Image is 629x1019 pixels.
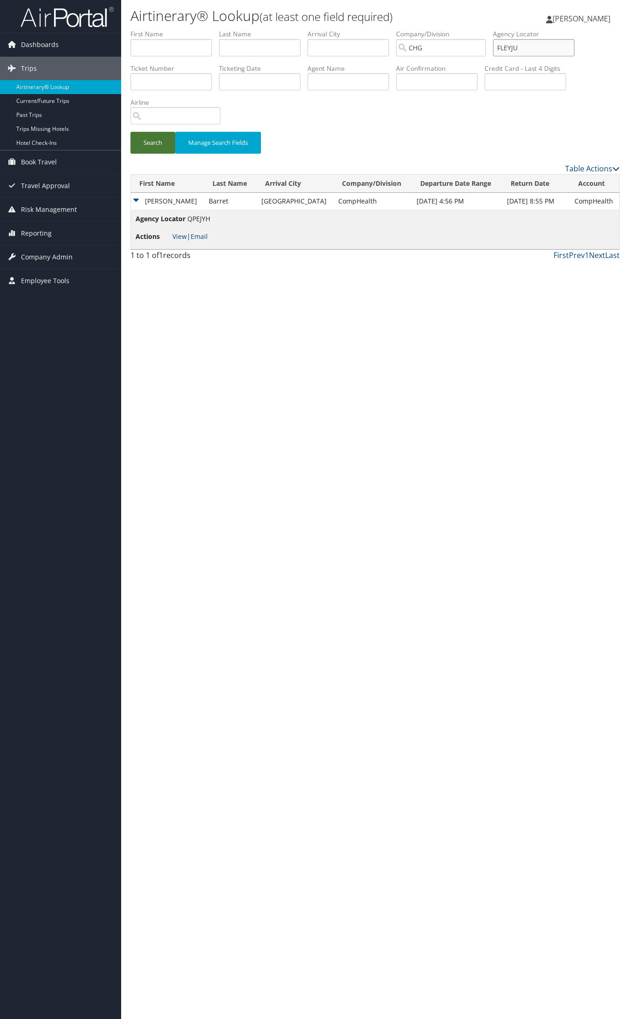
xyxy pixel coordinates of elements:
[204,175,257,193] th: Last Name: activate to sort column ascending
[21,33,59,56] span: Dashboards
[585,250,589,260] a: 1
[569,250,585,260] a: Prev
[130,132,175,154] button: Search
[260,9,393,24] small: (at least one field required)
[131,193,204,210] td: [PERSON_NAME]
[334,193,412,210] td: CompHealth
[493,29,581,39] label: Agency Locator
[172,232,187,241] a: View
[308,64,396,73] label: Agent Name
[553,14,610,24] span: [PERSON_NAME]
[191,232,208,241] a: Email
[136,214,185,224] span: Agency Locator
[589,250,605,260] a: Next
[412,175,502,193] th: Departure Date Range: activate to sort column ascending
[21,269,69,292] span: Employee Tools
[502,193,570,210] td: [DATE] 8:55 PM
[21,245,73,269] span: Company Admin
[130,64,219,73] label: Ticket Number
[570,193,619,210] td: CompHealth
[130,29,219,39] label: First Name
[502,175,570,193] th: Return Date: activate to sort column ascending
[21,150,57,174] span: Book Travel
[334,175,412,193] th: Company/Division
[554,250,569,260] a: First
[204,193,257,210] td: Barret
[485,64,573,73] label: Credit Card - Last 4 Digits
[412,193,502,210] td: [DATE] 4:56 PM
[21,174,70,197] span: Travel Approval
[570,175,619,193] th: Account: activate to sort column ascending
[219,64,308,73] label: Ticketing Date
[21,6,114,28] img: airportal-logo.png
[130,6,457,26] h1: Airtinerary® Lookup
[172,232,208,241] span: |
[546,5,620,33] a: [PERSON_NAME]
[136,231,171,242] span: Actions
[308,29,396,39] label: Arrival City
[605,250,620,260] a: Last
[130,250,242,265] div: 1 to 1 of records
[21,57,37,80] span: Trips
[565,163,620,174] a: Table Actions
[175,132,261,154] button: Manage Search Fields
[21,198,77,221] span: Risk Management
[219,29,308,39] label: Last Name
[257,193,334,210] td: [GEOGRAPHIC_DATA]
[396,64,485,73] label: Air Confirmation
[159,250,163,260] span: 1
[131,175,204,193] th: First Name: activate to sort column ascending
[396,29,493,39] label: Company/Division
[187,214,210,223] span: QPEJYH
[21,222,52,245] span: Reporting
[257,175,334,193] th: Arrival City: activate to sort column ascending
[130,98,227,107] label: Airline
